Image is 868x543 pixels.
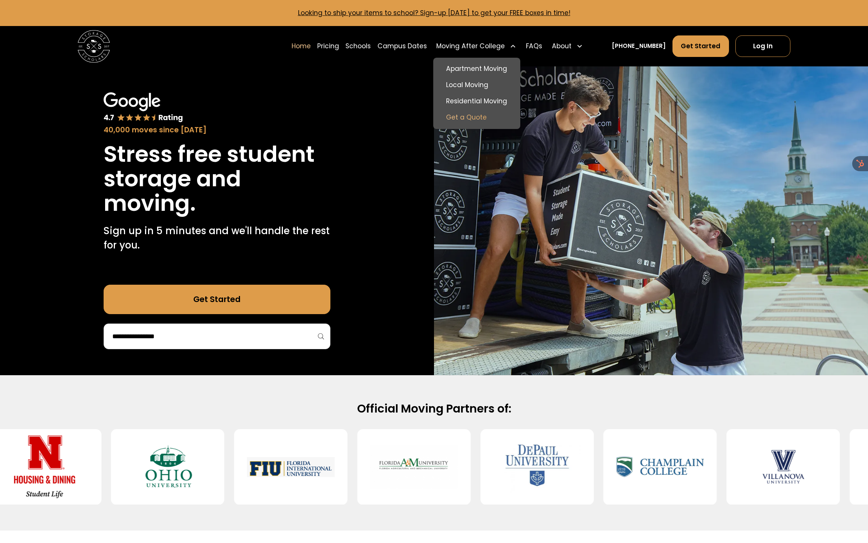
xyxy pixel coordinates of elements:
[740,436,827,498] img: Villanova University
[433,58,520,129] nav: Moving After College
[345,35,371,57] a: Schools
[436,109,517,126] a: Get a Quote
[78,30,110,63] img: Storage Scholars main logo
[672,35,729,57] a: Get Started
[436,61,517,77] a: Apartment Moving
[616,436,704,498] img: Champlain College
[247,436,335,498] img: Florida International University - Modesto
[436,77,517,93] a: Local Moving
[436,93,517,109] a: Residential Moving
[370,436,458,498] img: Florida A&M University (FAMU)
[124,436,211,498] img: Ohio University
[104,124,330,135] div: 40,000 moves since [DATE]
[549,35,586,57] div: About
[78,30,110,63] a: home
[433,35,520,57] div: Moving After College
[104,92,183,123] img: Google 4.7 star rating
[104,285,330,314] a: Get Started
[434,66,868,375] img: Storage Scholars makes moving and storage easy.
[612,42,666,51] a: [PHONE_NUMBER]
[526,35,542,57] a: FAQs
[104,142,330,215] h1: Stress free student storage and moving.
[298,8,570,17] a: Looking to ship your items to school? Sign-up [DATE] to get your FREE boxes in time!
[175,401,693,416] h2: Official Moving Partners of:
[1,436,88,498] img: University of Nebraska-Lincoln
[436,41,505,51] div: Moving After College
[292,35,311,57] a: Home
[735,35,790,57] a: Log In
[493,436,581,498] img: DePaul University
[377,35,427,57] a: Campus Dates
[552,41,572,51] div: About
[317,35,339,57] a: Pricing
[104,224,330,253] p: Sign up in 5 minutes and we'll handle the rest for you.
